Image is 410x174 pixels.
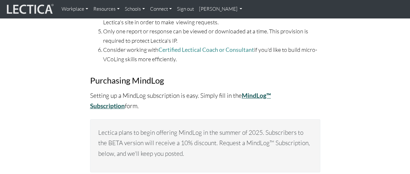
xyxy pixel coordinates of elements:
p: Lectica plans to begin offering MindLog in the summer of 2025. Subscribers to the BETA version wi... [98,127,312,159]
a: Connect [147,3,174,16]
a: [PERSON_NAME] [196,3,245,16]
li: Consider working with if you'd like to build micro-VCoLing skills more efficiently. [103,45,320,64]
a: Certified Lectical Coach or Consultant [158,46,254,53]
a: Sign out [174,3,196,16]
h3: Purchasing MindLog [90,76,320,85]
a: Resources [91,3,122,16]
li: Only one report or response can be viewed or downloaded at a time. This provision is required to ... [103,27,320,45]
img: lecticalive [5,3,54,15]
a: Workplace [59,3,91,16]
a: Schools [122,3,147,16]
p: Setting up a MindLog subscription is easy. Simply fill in the form. [90,90,320,111]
